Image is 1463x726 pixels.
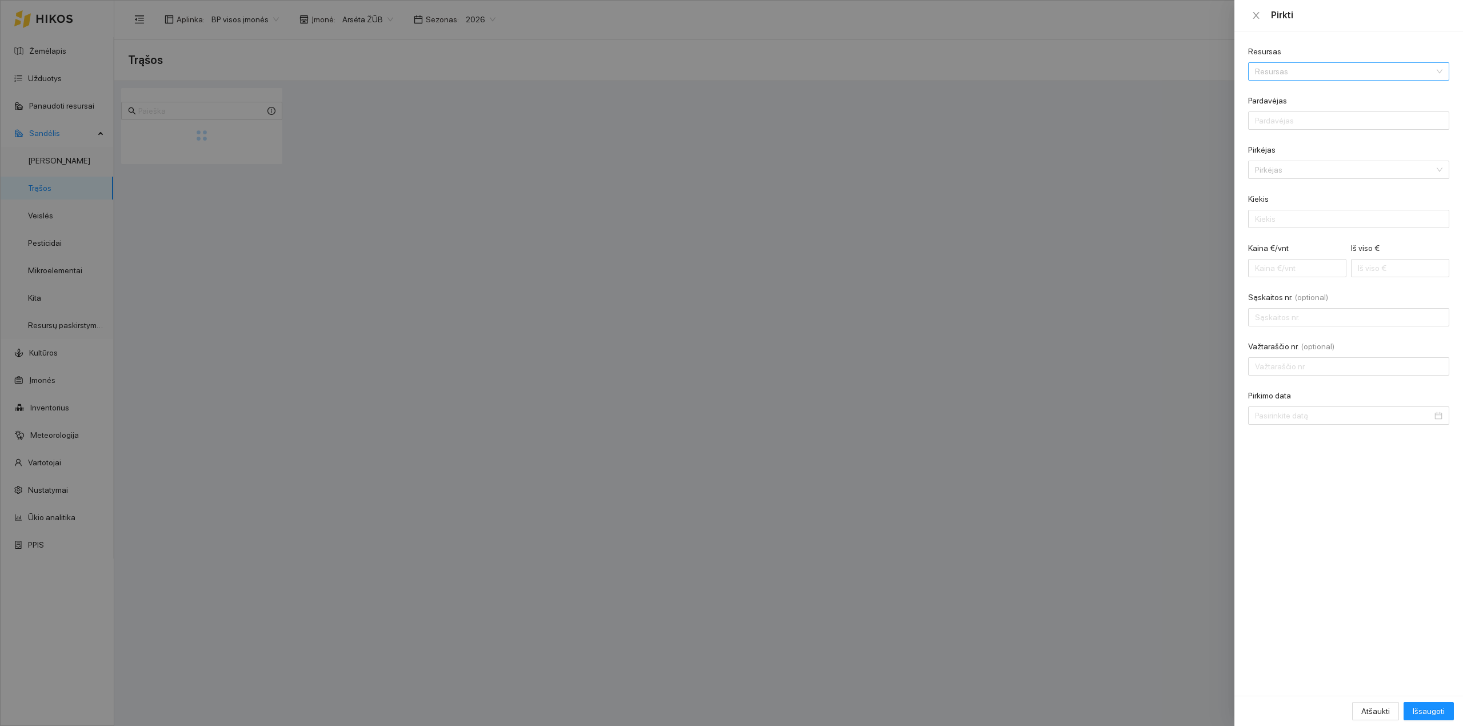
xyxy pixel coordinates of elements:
span: close [1252,11,1261,20]
button: Išsaugoti [1404,702,1454,720]
input: Iš viso € [1351,259,1449,277]
input: Kiekis [1248,210,1449,228]
label: Kiekis [1248,193,1269,205]
button: Close [1248,10,1264,21]
span: (optional) [1295,292,1328,304]
label: Pirkimo data [1248,390,1291,402]
label: Važtaraščio nr. [1248,341,1334,353]
input: Kaina €/vnt [1248,259,1346,277]
div: Pirkti [1271,9,1449,22]
label: Iš viso € [1351,242,1380,254]
button: Atšaukti [1352,702,1399,720]
label: Pirkėjas [1248,144,1276,156]
input: Resursas [1255,63,1434,80]
input: Pardavėjas [1248,111,1449,130]
span: Išsaugoti [1413,705,1445,717]
label: Pardavėjas [1248,95,1287,107]
span: (optional) [1301,341,1334,353]
label: Kaina €/vnt [1248,242,1289,254]
span: Atšaukti [1361,705,1390,717]
label: Sąskaitos nr. [1248,292,1328,304]
input: Važtaraščio nr. [1248,357,1449,376]
label: Resursas [1248,46,1281,58]
input: Pirkėjas [1255,161,1434,178]
input: Pirkimo data [1255,409,1432,422]
input: Sąskaitos nr. [1248,308,1449,326]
